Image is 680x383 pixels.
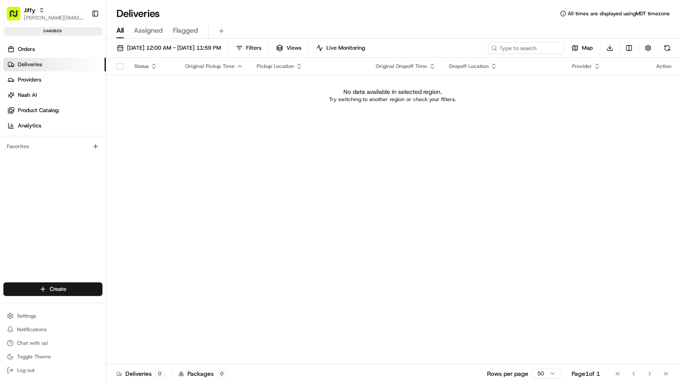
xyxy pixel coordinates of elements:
[326,44,365,52] span: Live Monitoring
[286,44,301,52] span: Views
[3,3,88,24] button: Jiffy[PERSON_NAME][EMAIL_ADDRESS][DOMAIN_NAME]
[3,351,102,363] button: Toggle Theme
[50,285,66,293] span: Create
[185,63,235,70] span: Original Pickup Time
[18,76,41,84] span: Providers
[3,104,106,117] a: Product Catalog
[568,42,597,54] button: Map
[116,25,124,36] span: All
[3,364,102,376] button: Log out
[582,44,593,52] span: Map
[272,42,305,54] button: Views
[568,10,670,17] span: All times are displayed using MDT timezone
[18,45,35,53] span: Orders
[572,63,592,70] span: Provider
[246,44,261,52] span: Filters
[257,63,294,70] span: Pickup Location
[3,88,106,102] a: Nash AI
[155,370,164,377] div: 0
[17,367,34,374] span: Log out
[3,58,106,71] a: Deliveries
[3,337,102,349] button: Chat with us!
[18,107,59,114] span: Product Catalog
[24,14,85,21] button: [PERSON_NAME][EMAIL_ADDRESS][DOMAIN_NAME]
[24,6,35,14] button: Jiffy
[3,119,106,132] a: Analytics
[3,282,102,296] button: Create
[217,370,227,377] div: 0
[18,61,42,68] span: Deliveries
[3,140,102,153] div: Favorites
[116,369,164,378] div: Deliveries
[312,42,369,54] button: Live Monitoring
[3,73,106,87] a: Providers
[3,27,102,36] div: sandbox
[329,96,456,103] p: Try switching to another region or check your filters.
[376,63,427,70] span: Original Dropoff Time
[173,25,198,36] span: Flagged
[661,42,673,54] button: Refresh
[17,326,47,333] span: Notifications
[18,91,37,99] span: Nash AI
[3,310,102,322] button: Settings
[116,7,160,20] h1: Deliveries
[134,63,149,70] span: Status
[134,25,163,36] span: Assigned
[17,353,51,360] span: Toggle Theme
[343,87,442,96] p: No data available in selected region.
[113,42,225,54] button: [DATE] 12:00 AM - [DATE] 11:59 PM
[18,122,41,130] span: Analytics
[449,63,489,70] span: Dropoff Location
[127,44,221,52] span: [DATE] 12:00 AM - [DATE] 11:59 PM
[17,340,48,346] span: Chat with us!
[656,63,671,70] div: Action
[3,324,102,335] button: Notifications
[488,42,564,54] input: Type to search
[17,313,36,319] span: Settings
[232,42,265,54] button: Filters
[572,369,600,378] div: Page 1 of 1
[487,369,528,378] p: Rows per page
[178,369,227,378] div: Packages
[3,42,106,56] a: Orders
